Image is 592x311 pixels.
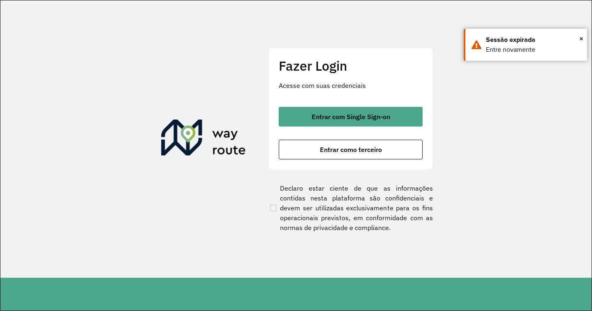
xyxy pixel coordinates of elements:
span: Entrar com Single Sign-on [312,113,390,120]
button: Close [579,32,583,45]
span: Entrar como terceiro [320,146,382,153]
h2: Fazer Login [279,58,423,74]
div: Entre novamente [486,45,581,55]
img: Roteirizador AmbevTech [161,120,246,159]
button: button [279,107,423,127]
div: Sessão expirada [486,35,581,45]
label: Declaro estar ciente de que as informações contidas nesta plataforma são confidenciais e devem se... [268,183,433,233]
button: button [279,140,423,159]
p: Acesse com suas credenciais [279,81,423,90]
span: × [579,32,583,45]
